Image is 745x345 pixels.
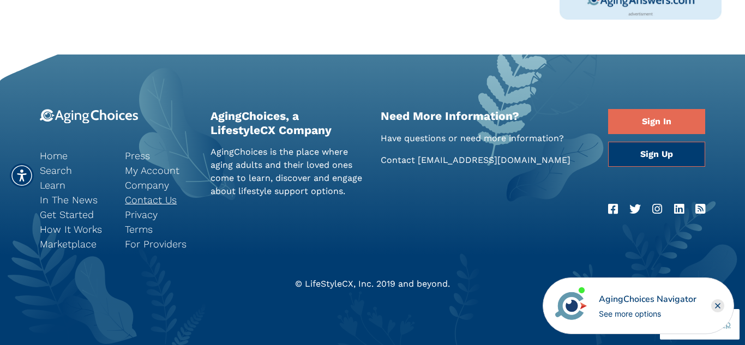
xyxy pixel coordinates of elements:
a: Sign In [608,109,705,134]
h2: Need More Information? [381,109,592,123]
h2: AgingChoices, a LifestyleCX Company [211,109,365,136]
div: AgingChoices Navigator [599,293,696,306]
a: In The News [40,192,109,207]
a: Company [125,178,194,192]
p: Contact [381,154,592,167]
p: AgingChoices is the place where aging adults and their loved ones come to learn, discover and eng... [211,146,365,198]
a: Press [125,148,194,163]
a: Contact Us [125,192,194,207]
a: How It Works [40,222,109,237]
p: Have questions or need more information? [381,132,592,145]
div: See more options [599,308,696,319]
a: [EMAIL_ADDRESS][DOMAIN_NAME] [418,155,570,165]
a: Search [40,163,109,178]
img: 9-logo.svg [40,109,139,124]
a: Privacy [125,207,194,222]
a: For Providers [125,237,194,251]
a: LinkedIn [674,201,684,218]
a: RSS Feed [695,201,705,218]
div: © LifeStyleCX, Inc. 2019 and beyond. [32,277,713,290]
a: Instagram [652,201,662,218]
div: Accessibility Menu [10,164,34,187]
a: Terms [125,222,194,237]
a: Twitter [629,201,641,218]
a: Home [40,148,109,163]
a: Facebook [608,201,618,218]
div: Close [711,299,724,312]
img: avatar [552,287,590,324]
a: Learn [40,178,109,192]
a: Sign Up [608,142,705,167]
a: Get Started [40,207,109,222]
a: My Account [125,163,194,178]
a: Marketplace [40,237,109,251]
